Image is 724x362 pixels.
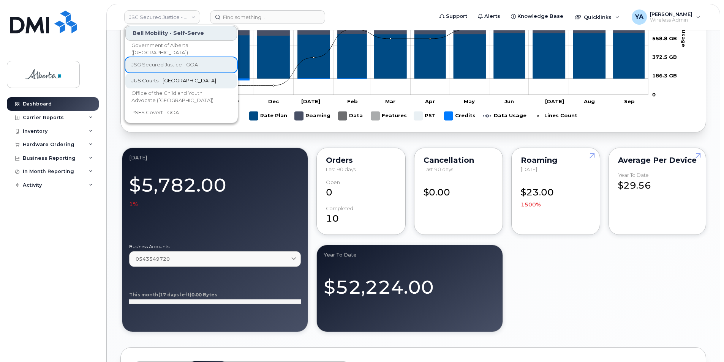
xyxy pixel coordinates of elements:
[295,109,331,123] g: Roaming
[129,251,301,267] a: 0543549720
[483,109,526,123] g: Data Usage
[385,98,395,104] tspan: Mar
[504,98,514,104] tspan: Jun
[125,89,237,104] a: Office of the Child and Youth Advocate ([GEOGRAPHIC_DATA])
[326,157,396,163] div: Orders
[517,13,563,20] span: Knowledge Base
[424,179,493,199] div: $0.00
[583,98,595,104] tspan: Aug
[124,10,200,24] a: JSG Secured Justice - GOA
[326,166,356,172] span: Last 90 days
[210,10,325,24] input: Find something...
[129,292,158,297] tspan: This month
[125,105,237,120] a: PSES Covert - GOA
[326,206,353,211] div: completed
[125,26,237,41] div: Bell Mobility - Self-Serve
[131,61,198,69] span: JSG Secured Justice - GOA
[534,109,577,123] g: Lines Count
[347,98,358,104] tspan: Feb
[424,157,493,163] div: Cancellation
[131,90,219,104] span: Office of the Child and Youth Advocate ([GEOGRAPHIC_DATA])
[652,91,656,98] tspan: 0
[584,14,612,20] span: Quicklinks
[652,72,677,79] tspan: 186.3 GB
[324,267,495,300] div: $52,224.00
[129,170,301,208] div: $5,782.00
[129,155,301,161] div: September 2025
[131,109,179,116] span: PSES Covert - GOA
[326,179,396,199] div: 0
[131,77,216,85] span: JUS Courts - [GEOGRAPHIC_DATA]
[131,42,219,57] span: Government of Alberta ([GEOGRAPHIC_DATA])
[652,54,677,60] tspan: 372.5 GB
[268,98,279,104] tspan: Dec
[484,13,500,20] span: Alerts
[191,292,217,297] tspan: 0.00 Bytes
[425,98,435,104] tspan: Apr
[569,9,625,25] div: Quicklinks
[681,14,687,47] tspan: Data Usage
[301,98,320,104] tspan: [DATE]
[521,166,537,172] span: [DATE]
[506,9,569,24] a: Knowledge Base
[618,172,649,178] div: Year to Date
[464,98,475,104] tspan: May
[650,11,692,17] span: [PERSON_NAME]
[626,9,706,25] div: Yohann Akale
[473,9,506,24] a: Alerts
[424,166,453,172] span: Last 90 days
[338,109,364,123] g: Data
[545,98,564,104] tspan: [DATE]
[446,13,467,20] span: Support
[371,109,407,123] g: Features
[652,35,677,41] tspan: 558.8 GB
[434,9,473,24] a: Support
[250,109,577,123] g: Legend
[136,255,170,263] span: 0543549720
[129,200,138,208] span: 1%
[129,244,301,249] label: Business Accounts
[125,41,237,57] a: Government of Alberta ([GEOGRAPHIC_DATA])
[125,57,237,72] a: JSG Secured Justice - GOA
[521,201,541,208] span: 1500%
[250,109,287,123] g: Rate Plan
[125,73,237,88] a: JUS Courts - [GEOGRAPHIC_DATA]
[618,172,697,192] div: $29.56
[326,179,340,185] div: Open
[521,179,591,209] div: $23.00
[650,17,692,23] span: Wireless Admin
[624,98,635,104] tspan: Sep
[444,109,476,123] g: Credits
[414,109,437,123] g: PST
[178,33,645,79] g: Rate Plan
[635,13,643,22] span: YA
[158,292,191,297] tspan: (17 days left)
[326,206,396,225] div: 10
[521,157,591,163] div: Roaming
[324,252,495,258] div: Year to Date
[618,157,697,163] div: Average per Device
